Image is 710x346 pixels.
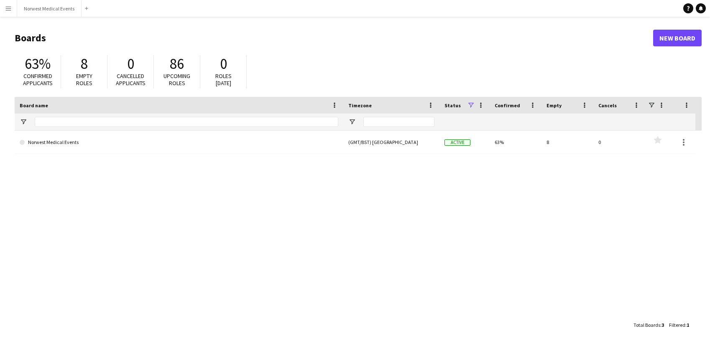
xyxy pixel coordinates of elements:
h1: Boards [15,32,653,44]
button: Open Filter Menu [20,118,27,126]
span: 86 [170,55,184,73]
span: Active [444,139,470,146]
span: 3 [661,322,664,328]
button: Norwest Medical Events [17,0,82,17]
span: 8 [81,55,88,73]
div: (GMT/BST) [GEOGRAPHIC_DATA] [343,131,439,154]
span: 1 [687,322,689,328]
span: Empty roles [76,72,92,87]
a: Norwest Medical Events [20,131,338,154]
span: Empty [547,102,562,109]
span: Timezone [348,102,372,109]
span: Status [444,102,461,109]
div: 63% [490,131,541,154]
span: Board name [20,102,48,109]
span: Upcoming roles [163,72,190,87]
span: Filtered [669,322,685,328]
button: Open Filter Menu [348,118,356,126]
span: Cancels [598,102,617,109]
span: 0 [220,55,227,73]
div: : [669,317,689,333]
div: : [633,317,664,333]
a: New Board [653,30,702,46]
span: Confirmed applicants [23,72,53,87]
span: Total Boards [633,322,660,328]
input: Board name Filter Input [35,117,338,127]
span: Confirmed [495,102,520,109]
span: Cancelled applicants [116,72,146,87]
span: 0 [127,55,134,73]
div: 0 [593,131,645,154]
span: 63% [25,55,51,73]
span: Roles [DATE] [215,72,232,87]
div: 8 [541,131,593,154]
input: Timezone Filter Input [363,117,434,127]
